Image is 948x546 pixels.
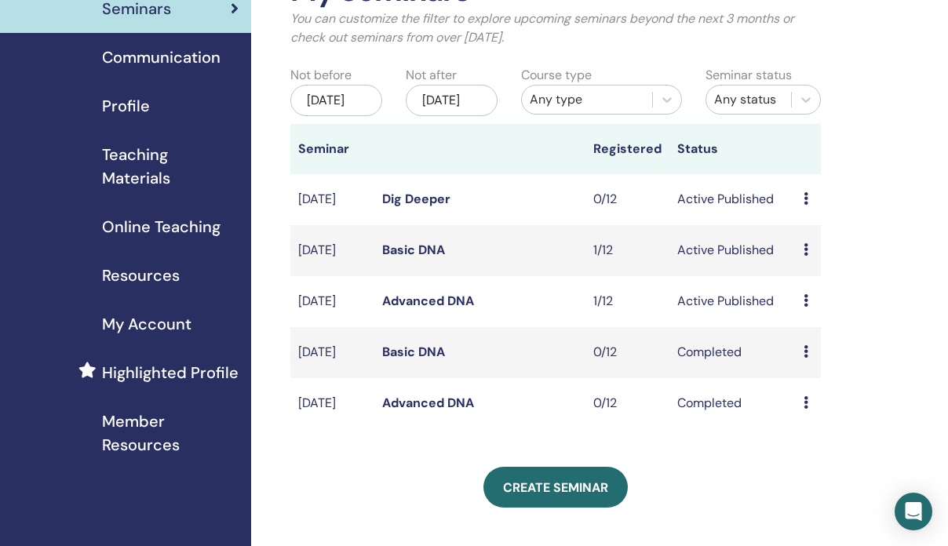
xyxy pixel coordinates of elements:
div: [DATE] [290,85,382,116]
a: Basic DNA [382,242,445,258]
span: Teaching Materials [102,143,239,190]
a: Dig Deeper [382,191,450,207]
td: Active Published [669,174,796,225]
span: Highlighted Profile [102,361,239,384]
td: [DATE] [290,174,374,225]
td: Completed [669,378,796,429]
td: Active Published [669,276,796,327]
span: Resources [102,264,180,287]
td: Completed [669,327,796,378]
a: Advanced DNA [382,395,474,411]
label: Not after [406,66,457,85]
span: Online Teaching [102,215,221,238]
td: 1/12 [585,276,669,327]
span: Create seminar [503,479,608,496]
span: Communication [102,45,221,69]
td: 0/12 [585,327,669,378]
td: 0/12 [585,378,669,429]
a: Create seminar [483,467,628,508]
th: Status [669,124,796,174]
span: My Account [102,312,191,336]
th: Registered [585,124,669,174]
a: Advanced DNA [382,293,474,309]
a: Basic DNA [382,344,445,360]
td: 1/12 [585,225,669,276]
label: Seminar status [706,66,792,85]
label: Not before [290,66,352,85]
td: Active Published [669,225,796,276]
td: [DATE] [290,225,374,276]
td: [DATE] [290,276,374,327]
th: Seminar [290,124,374,174]
p: You can customize the filter to explore upcoming seminars beyond the next 3 months or check out s... [290,9,821,47]
label: Course type [521,66,592,85]
div: Any type [530,90,644,109]
div: [DATE] [406,85,498,116]
td: [DATE] [290,378,374,429]
div: Any status [714,90,783,109]
span: Profile [102,94,150,118]
span: Member Resources [102,409,239,457]
td: [DATE] [290,327,374,378]
td: 0/12 [585,174,669,225]
div: Open Intercom Messenger [895,493,932,530]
